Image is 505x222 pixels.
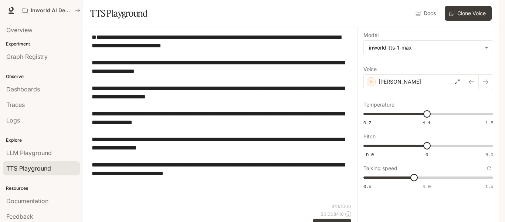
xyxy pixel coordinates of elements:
[485,120,493,126] span: 1.5
[90,6,148,21] h1: TTS Playground
[414,6,439,21] a: Docs
[363,67,377,72] p: Voice
[363,183,371,189] span: 0.5
[363,33,379,38] p: Model
[363,166,397,171] p: Talking speed
[423,183,431,189] span: 1.0
[426,151,428,158] span: 0
[31,7,72,14] p: Inworld AI Demos
[485,151,493,158] span: 5.0
[332,203,351,209] p: 841 / 1000
[485,183,493,189] span: 1.5
[321,211,344,217] p: $ 0.008410
[445,6,492,21] button: Clone Voice
[364,41,493,55] div: inworld-tts-1-max
[423,120,431,126] span: 1.1
[19,3,84,18] button: All workspaces
[379,78,421,85] p: [PERSON_NAME]
[363,134,376,139] p: Pitch
[363,151,374,158] span: -5.0
[363,102,394,107] p: Temperature
[485,164,493,172] button: Reset to default
[363,120,371,126] span: 0.7
[369,44,481,51] div: inworld-tts-1-max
